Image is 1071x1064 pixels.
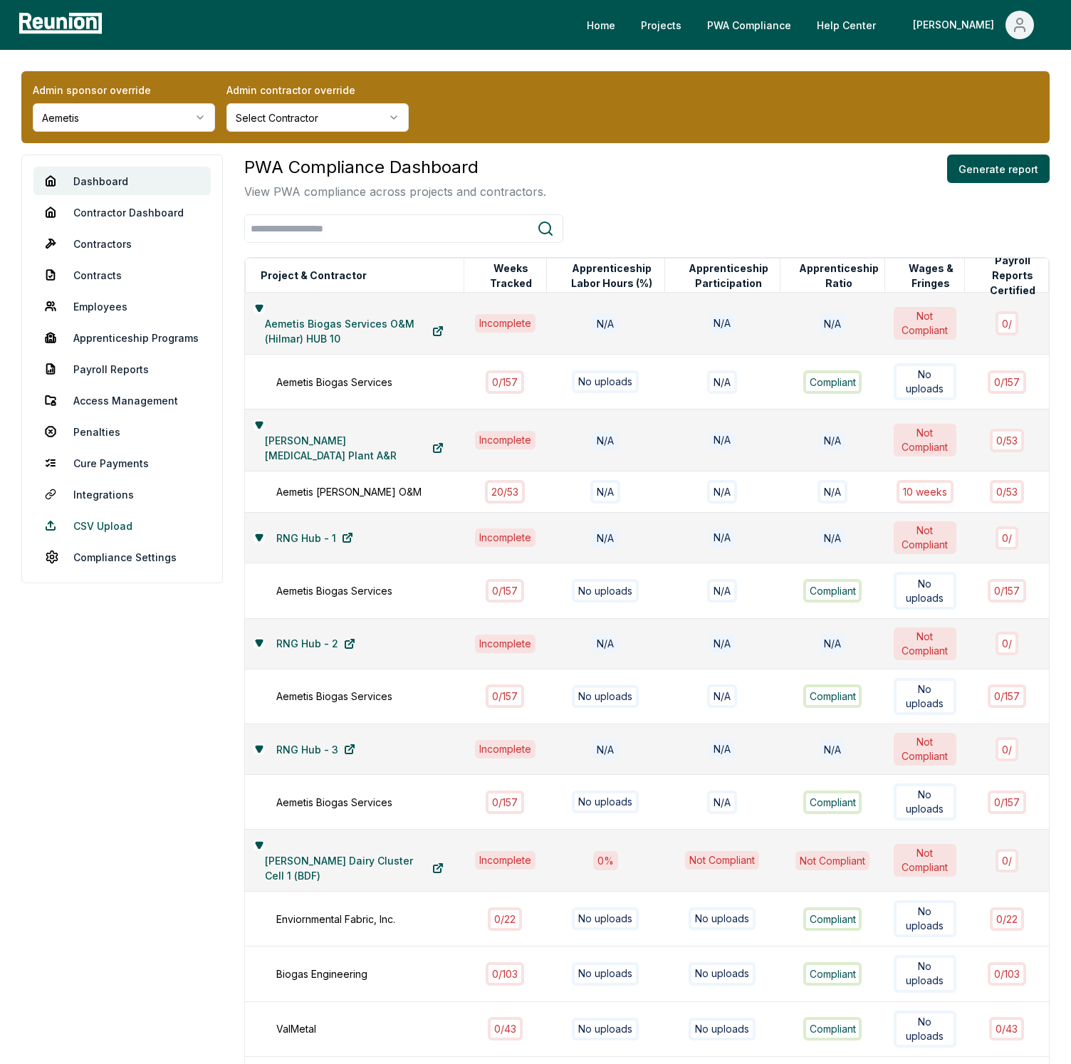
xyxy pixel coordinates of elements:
[677,261,780,290] button: Apprenticeship Participation
[629,11,693,39] a: Projects
[820,431,845,450] div: N/A
[276,689,478,704] div: Aemetis Biogas Services
[276,583,478,598] div: Aemetis Biogas Services
[793,261,885,290] button: Apprenticeship Ratio
[996,849,1018,872] div: 0 /
[475,314,535,333] div: Incomplete
[593,851,618,870] div: 0 %
[486,962,524,986] div: 0 / 103
[820,313,845,333] div: N/A
[894,572,956,609] div: No uploads
[486,579,524,603] div: 0 / 157
[486,791,524,814] div: 0 / 157
[803,370,862,394] div: Compliant
[486,684,524,708] div: 0 / 157
[265,523,365,552] a: RNG Hub - 1
[244,155,546,180] h3: PWA Compliance Dashboard
[33,355,211,383] a: Payroll Reports
[276,966,478,981] div: Biogas Engineering
[572,370,639,393] div: No uploads
[572,685,639,708] div: No uploads
[820,739,845,758] div: N/A
[988,579,1026,603] div: 0 / 157
[488,1017,523,1040] div: 0 / 43
[33,292,211,320] a: Employees
[696,11,803,39] a: PWA Compliance
[33,198,211,226] a: Contractor Dashboard
[33,480,211,508] a: Integrations
[575,11,1057,39] nav: Main
[258,261,370,290] button: Project & Contractor
[894,1011,956,1048] div: No uploads
[33,83,215,98] label: Admin sponsor override
[989,1017,1024,1040] div: 0 / 43
[996,632,1018,655] div: 0 /
[592,528,618,548] div: N/A
[817,480,847,504] div: N/A
[486,370,524,394] div: 0 / 157
[803,1017,862,1040] div: Compliant
[485,480,525,504] div: 20 / 53
[226,83,409,98] label: Admin contractor override
[709,314,735,333] div: N/A
[820,528,845,548] div: N/A
[707,370,737,394] div: N/A
[894,844,956,877] div: Not Compliant
[894,678,956,715] div: No uploads
[709,431,735,449] div: N/A
[33,449,211,477] a: Cure Payments
[475,635,535,653] div: Incomplete
[33,167,211,195] a: Dashboard
[894,733,956,766] div: Not Compliant
[689,962,756,985] div: No uploads
[33,511,211,540] a: CSV Upload
[894,900,956,937] div: No uploads
[689,1018,756,1040] div: No uploads
[988,791,1026,814] div: 0 / 157
[276,375,478,390] div: Aemetis Biogas Services
[709,635,735,653] div: N/A
[709,528,735,547] div: N/A
[947,155,1050,183] button: Generate report
[894,521,956,554] div: Not Compliant
[894,627,956,660] div: Not Compliant
[803,684,862,708] div: Compliant
[988,684,1026,708] div: 0 / 157
[988,962,1026,986] div: 0 / 103
[592,431,618,450] div: N/A
[996,311,1018,335] div: 0 /
[572,579,639,602] div: No uploads
[988,370,1026,394] div: 0 / 157
[803,791,862,814] div: Compliant
[265,735,367,763] a: RNG Hub - 3
[795,851,869,870] div: Not Compliant
[559,261,664,290] button: Apprenticeship Labor Hours (%)
[276,795,478,810] div: Aemetis Biogas Services
[33,323,211,352] a: Apprenticeship Programs
[913,11,1000,39] div: [PERSON_NAME]
[894,783,956,820] div: No uploads
[33,261,211,289] a: Contracts
[897,261,964,290] button: Wages & Fringes
[803,579,862,603] div: Compliant
[33,229,211,258] a: Contractors
[254,434,455,462] a: [PERSON_NAME] [MEDICAL_DATA] Plant A&R
[276,912,478,927] div: Enviornmental Fabric, Inc.
[707,791,737,814] div: N/A
[475,528,535,547] div: Incomplete
[592,739,618,758] div: N/A
[592,634,618,653] div: N/A
[244,183,546,200] p: View PWA compliance across projects and contractors.
[990,480,1024,504] div: 0 / 53
[996,526,1018,550] div: 0 /
[575,11,627,39] a: Home
[996,737,1018,761] div: 0 /
[897,480,954,504] div: 10 week s
[475,740,535,758] div: Incomplete
[990,907,1024,931] div: 0 / 22
[803,907,862,931] div: Compliant
[592,313,618,333] div: N/A
[265,630,367,658] a: RNG Hub - 2
[276,484,478,499] div: Aemetis [PERSON_NAME] O&M
[476,261,546,290] button: Weeks Tracked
